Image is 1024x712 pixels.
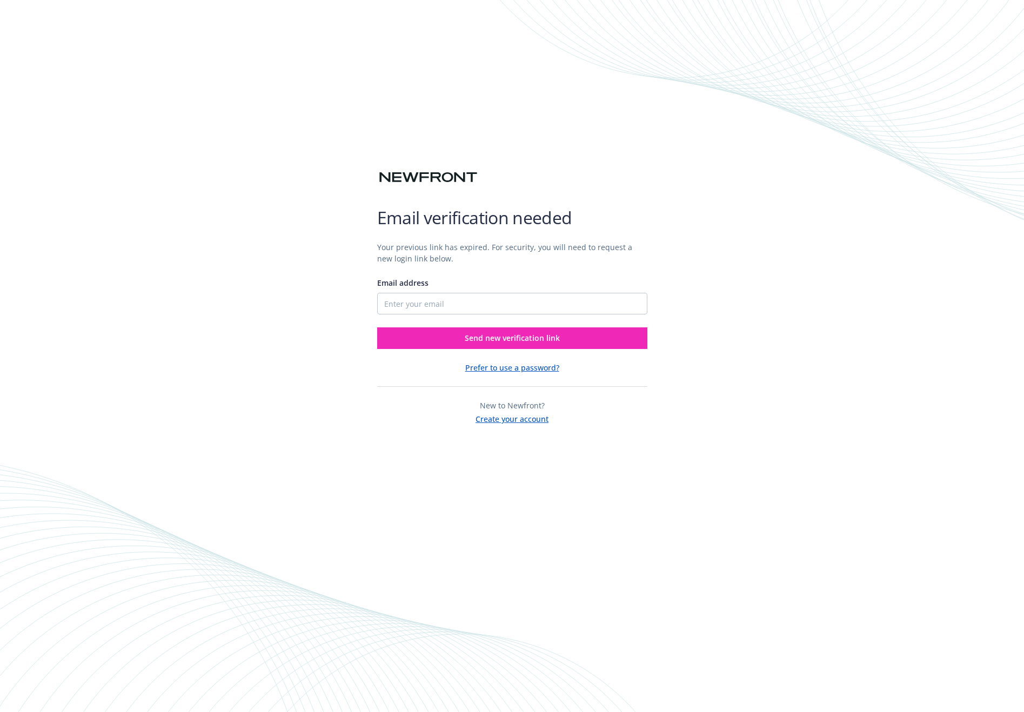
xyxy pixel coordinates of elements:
[465,333,560,343] span: Send new verification link
[377,168,479,187] img: Newfront logo
[377,327,647,349] button: Send new verification link
[377,241,647,264] p: Your previous link has expired. For security, you will need to request a new login link below.
[476,411,548,425] button: Create your account
[377,278,429,288] span: Email address
[377,207,647,229] h1: Email verification needed
[480,400,545,411] span: New to Newfront?
[377,293,647,314] input: Enter your email
[465,362,559,373] button: Prefer to use a password?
